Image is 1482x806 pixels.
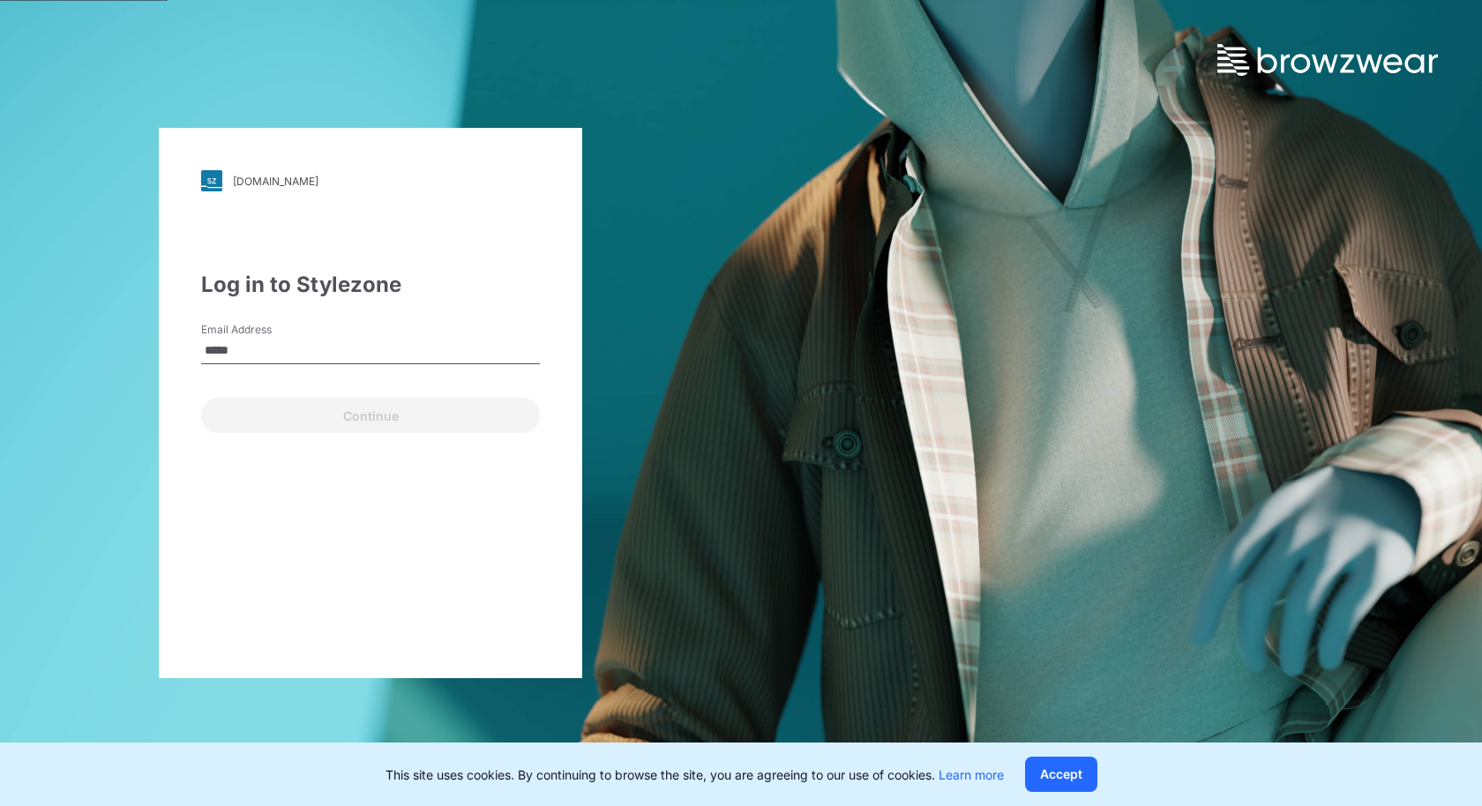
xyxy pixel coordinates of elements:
button: Accept [1025,757,1097,792]
img: svg+xml;base64,PHN2ZyB3aWR0aD0iMjgiIGhlaWdodD0iMjgiIHZpZXdCb3g9IjAgMCAyOCAyOCIgZmlsbD0ibm9uZSIgeG... [201,170,222,191]
img: browzwear-logo.73288ffb.svg [1217,44,1438,76]
label: Email Address [201,322,325,338]
div: Log in to Stylezone [201,269,540,301]
a: [DOMAIN_NAME] [201,170,540,191]
div: [DOMAIN_NAME] [233,175,318,188]
p: This site uses cookies. By continuing to browse the site, you are agreeing to our use of cookies. [385,765,1004,784]
a: Learn more [939,767,1004,782]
